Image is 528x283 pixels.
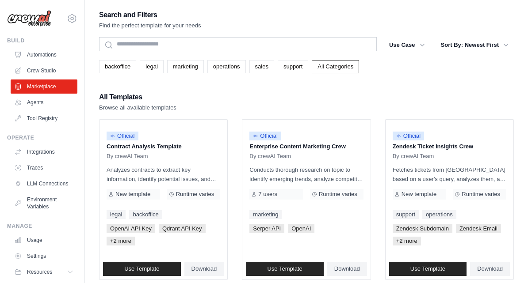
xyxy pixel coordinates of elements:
[393,142,506,151] p: Zendesk Ticket Insights Crew
[462,191,500,198] span: Runtime varies
[115,191,150,198] span: New template
[7,10,51,27] img: Logo
[191,265,217,272] span: Download
[477,265,503,272] span: Download
[11,265,77,279] button: Resources
[99,9,201,21] h2: Search and Filters
[99,103,176,112] p: Browse all available templates
[249,132,281,140] span: Official
[258,191,277,198] span: 7 users
[319,191,357,198] span: Runtime varies
[249,60,274,73] a: sales
[456,224,501,233] span: Zendesk Email
[410,265,445,272] span: Use Template
[436,37,514,53] button: Sort By: Newest First
[99,91,176,103] h2: All Templates
[27,268,52,275] span: Resources
[7,223,77,230] div: Manage
[124,265,159,272] span: Use Template
[11,192,77,214] a: Environment Variables
[129,210,162,219] a: backoffice
[107,153,148,160] span: By crewAI Team
[167,60,204,73] a: marketing
[249,224,284,233] span: Serper API
[140,60,163,73] a: legal
[11,161,77,175] a: Traces
[249,165,363,184] p: Conducts thorough research on topic to identify emerging trends, analyze competitor strategies, a...
[159,224,206,233] span: Qdrant API Key
[267,265,302,272] span: Use Template
[288,224,314,233] span: OpenAI
[107,210,126,219] a: legal
[11,249,77,263] a: Settings
[99,21,201,30] p: Find the perfect template for your needs
[312,60,359,73] a: All Categories
[384,37,430,53] button: Use Case
[107,237,135,245] span: +2 more
[7,37,77,44] div: Build
[422,210,456,219] a: operations
[393,165,506,184] p: Fetches tickets from [GEOGRAPHIC_DATA] based on a user's query, analyzes them, and generates a su...
[249,142,363,151] p: Enterprise Content Marketing Crew
[184,262,224,276] a: Download
[176,191,214,198] span: Runtime varies
[249,210,282,219] a: marketing
[249,153,291,160] span: By crewAI Team
[11,233,77,247] a: Usage
[11,145,77,159] a: Integrations
[11,64,77,78] a: Crew Studio
[107,165,220,184] p: Analyzes contracts to extract key information, identify potential issues, and provide insights fo...
[393,237,421,245] span: +2 more
[107,224,155,233] span: OpenAI API Key
[402,191,436,198] span: New template
[11,177,77,191] a: LLM Connections
[11,111,77,125] a: Tool Registry
[393,210,419,219] a: support
[393,153,434,160] span: By crewAI Team
[207,60,246,73] a: operations
[389,262,467,276] a: Use Template
[246,262,324,276] a: Use Template
[11,48,77,62] a: Automations
[107,132,138,140] span: Official
[393,132,425,140] span: Official
[99,60,136,73] a: backoffice
[11,95,77,109] a: Agents
[334,265,360,272] span: Download
[470,262,510,276] a: Download
[107,142,220,151] p: Contract Analysis Template
[103,262,181,276] a: Use Template
[7,134,77,141] div: Operate
[393,224,452,233] span: Zendesk Subdomain
[11,79,77,94] a: Marketplace
[278,60,308,73] a: support
[327,262,367,276] a: Download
